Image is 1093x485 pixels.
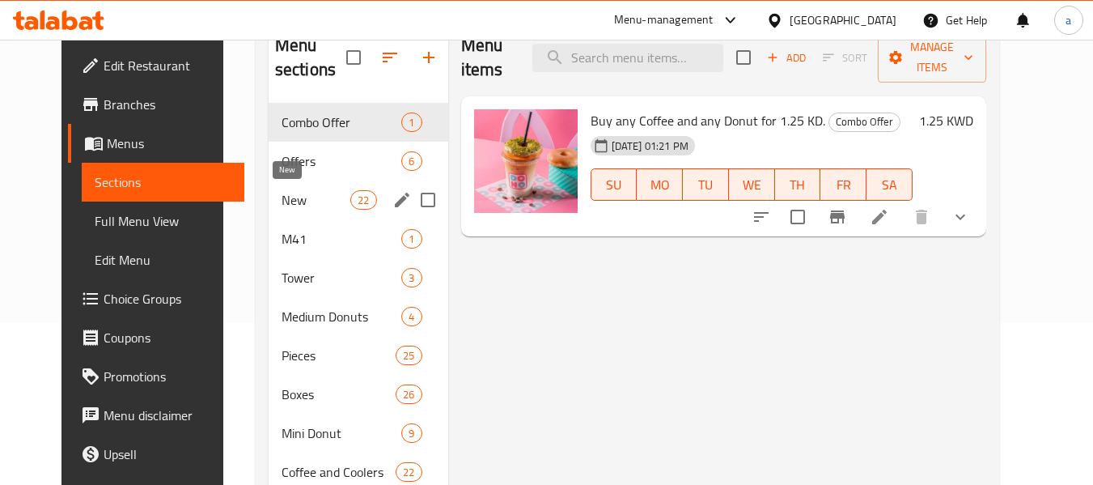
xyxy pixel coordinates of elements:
svg: Show Choices [951,207,970,227]
div: Combo Offer1 [269,103,448,142]
span: Branches [104,95,231,114]
div: [GEOGRAPHIC_DATA] [790,11,896,29]
button: Branch-specific-item [818,198,857,236]
a: Branches [68,85,244,124]
span: Choice Groups [104,289,231,308]
span: 26 [396,387,421,402]
span: TU [689,173,722,197]
span: Sections [95,172,231,192]
button: SA [866,168,913,201]
a: Promotions [68,357,244,396]
span: Coupons [104,328,231,347]
span: Menu disclaimer [104,406,231,425]
span: Tower [282,268,402,287]
a: Choice Groups [68,279,244,318]
span: Boxes [282,385,396,404]
span: [DATE] 01:21 PM [605,138,695,154]
span: Combo Offer [282,113,402,132]
span: 9 [402,426,421,441]
button: FR [820,168,866,201]
div: Medium Donuts4 [269,297,448,336]
span: Add [765,49,808,67]
a: Edit menu item [870,207,889,227]
div: items [396,385,422,404]
span: Promotions [104,367,231,386]
span: 25 [396,348,421,364]
span: MO [643,173,676,197]
span: Manage items [891,37,973,78]
span: Sort sections [371,38,409,77]
span: Select to update [781,200,815,234]
span: Edit Restaurant [104,56,231,75]
span: SU [598,173,631,197]
a: Edit Restaurant [68,46,244,85]
div: items [401,423,422,443]
button: edit [390,188,414,212]
div: Combo Offer [828,113,900,132]
a: Sections [82,163,244,202]
span: New [282,190,350,210]
button: TU [683,168,729,201]
span: 22 [396,465,421,480]
span: 6 [402,154,421,169]
span: Pieces [282,346,396,365]
span: Select section first [812,45,878,70]
button: WE [729,168,775,201]
div: Offers6 [269,142,448,181]
div: items [401,307,422,326]
span: Full Menu View [95,211,231,231]
span: Combo Offer [829,113,900,131]
button: delete [902,198,941,236]
button: MO [637,168,683,201]
span: a [1065,11,1071,29]
button: Manage items [878,32,986,83]
span: SA [873,173,906,197]
span: Coffee and Coolers [282,462,396,482]
span: 1 [402,232,421,247]
span: Menus [107,134,231,153]
span: 4 [402,309,421,325]
h6: 1.25 KWD [919,109,973,132]
span: Edit Menu [95,250,231,270]
span: 1 [402,115,421,130]
span: WE [735,173,769,197]
button: SU [591,168,638,201]
div: M411 [269,219,448,258]
div: items [401,229,422,249]
span: Offers [282,151,402,171]
span: Medium Donuts [282,307,402,326]
input: search [532,44,723,72]
h2: Menu items [461,33,513,82]
div: items [396,346,422,365]
a: Menu disclaimer [68,396,244,435]
div: New22edit [269,181,448,219]
a: Menus [68,124,244,163]
button: show more [941,198,980,236]
span: Upsell [104,445,231,464]
a: Full Menu View [82,202,244,240]
h2: Menu sections [275,33,346,82]
div: items [350,190,376,210]
div: Pieces25 [269,336,448,375]
span: Select section [727,40,760,74]
span: Select all sections [337,40,371,74]
button: TH [775,168,821,201]
div: items [396,462,422,482]
button: sort-choices [742,198,781,236]
span: M41 [282,229,402,249]
div: items [401,268,422,287]
span: Buy any Coffee and any Donut for 1.25 KD. [591,108,825,133]
a: Edit Menu [82,240,244,279]
span: Mini Donut [282,423,402,443]
div: Boxes26 [269,375,448,414]
a: Upsell [68,435,244,474]
span: 22 [351,193,375,208]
